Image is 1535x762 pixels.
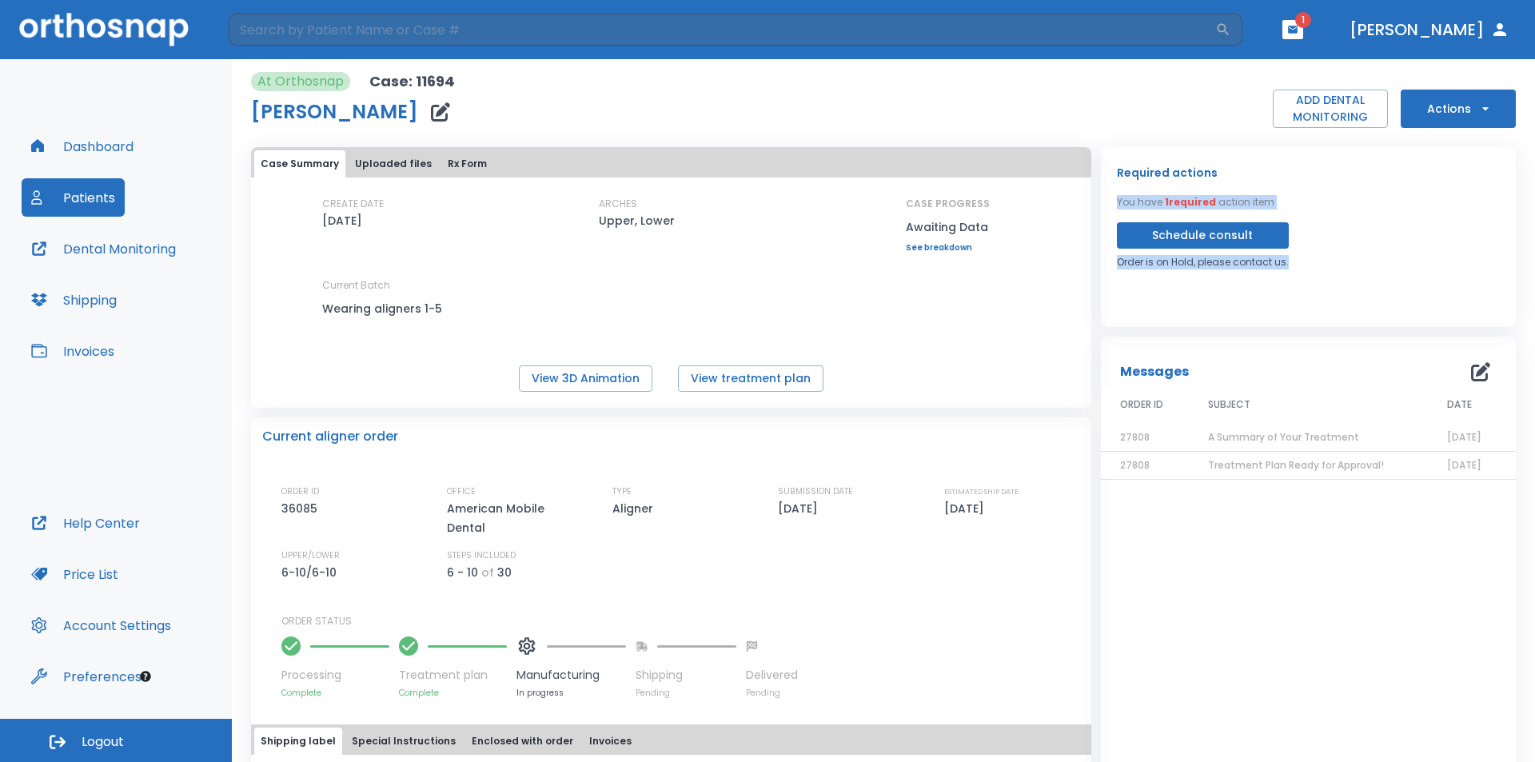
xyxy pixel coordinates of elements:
span: DATE [1447,397,1472,412]
button: Dashboard [22,127,143,166]
span: Logout [82,733,124,751]
p: [DATE] [322,211,362,230]
p: 6 - 10 [447,563,478,582]
div: Tooltip anchor [138,669,153,684]
p: Complete [281,687,389,699]
p: OFFICE [447,485,476,499]
button: Shipping label [254,728,342,755]
span: A Summary of Your Treatment [1208,430,1359,444]
p: 30 [497,563,512,582]
button: Invoices [22,332,124,370]
p: Wearing aligners 1-5 [322,299,466,318]
p: of [481,563,494,582]
span: Treatment Plan Ready for Approval! [1208,458,1384,472]
p: Complete [399,687,507,699]
p: CASE PROGRESS [906,197,990,211]
button: ADD DENTAL MONITORING [1273,90,1388,128]
h1: [PERSON_NAME] [251,102,418,122]
button: [PERSON_NAME] [1343,15,1516,44]
p: [DATE] [944,499,990,518]
p: ORDER STATUS [281,614,1080,628]
p: At Orthosnap [257,72,344,91]
button: Price List [22,555,128,593]
p: UPPER/LOWER [281,549,340,563]
p: In progress [516,687,626,699]
button: Rx Form [441,150,493,178]
span: 27808 [1120,458,1150,472]
button: Special Instructions [345,728,462,755]
p: TYPE [612,485,632,499]
p: SUBMISSION DATE [778,485,853,499]
p: Manufacturing [516,667,626,684]
p: Current Batch [322,278,466,293]
p: Current aligner order [262,427,398,446]
span: 27808 [1120,430,1150,444]
button: Shipping [22,281,126,319]
span: [DATE] [1447,430,1481,444]
p: Messages [1120,362,1189,381]
button: Uploaded files [349,150,438,178]
span: ORDER ID [1120,397,1163,412]
p: ESTIMATED SHIP DATE [944,485,1019,499]
p: Pending [636,687,736,699]
img: Orthosnap [19,13,189,46]
button: Help Center [22,504,150,542]
p: 36085 [281,499,323,518]
span: 1 [1295,12,1311,28]
p: Awaiting Data [906,217,990,237]
div: tabs [254,150,1088,178]
span: [DATE] [1447,458,1481,472]
p: CREATE DATE [322,197,384,211]
p: Shipping [636,667,736,684]
p: Order is on Hold, please contact us. [1117,255,1289,269]
p: ORDER ID [281,485,319,499]
p: STEPS INCLUDED [447,549,516,563]
button: Dental Monitoring [22,229,185,268]
div: tabs [254,728,1088,755]
p: [DATE] [778,499,823,518]
button: Account Settings [22,606,181,644]
p: Required actions [1117,163,1218,182]
p: Case: 11694 [369,72,455,91]
p: Processing [281,667,389,684]
a: See breakdown [906,243,990,253]
p: American Mobile Dental [447,499,583,537]
button: Patients [22,178,125,217]
button: Actions [1401,90,1516,128]
button: Preferences [22,657,151,696]
p: ARCHES [599,197,637,211]
p: Pending [746,687,798,699]
p: You have action item [1117,195,1274,209]
button: Case Summary [254,150,345,178]
button: View 3D Animation [519,365,652,392]
p: 6-10/6-10 [281,563,342,582]
button: View treatment plan [678,365,823,392]
p: Aligner [612,499,659,518]
p: Upper, Lower [599,211,675,230]
button: Enclosed with order [465,728,580,755]
input: Search by Patient Name or Case # [229,14,1215,46]
span: 1 required [1165,195,1216,209]
p: Delivered [746,667,798,684]
button: Invoices [583,728,638,755]
button: Schedule consult [1117,222,1289,249]
span: SUBJECT [1208,397,1250,412]
p: Treatment plan [399,667,507,684]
